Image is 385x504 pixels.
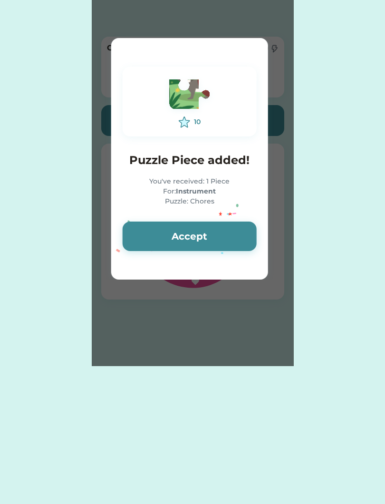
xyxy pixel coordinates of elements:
h4: Puzzle Piece added! [123,152,257,169]
strong: Instrument [176,187,216,195]
div: 10 [194,117,201,127]
button: Accept [123,222,257,251]
div: You've received: 1 Piece For: Puzzle: Chores [123,176,257,206]
img: interface-favorite-star--reward-rating-rate-social-star-media-favorite-like-stars.svg [179,116,190,128]
img: Vector.svg [164,75,216,116]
